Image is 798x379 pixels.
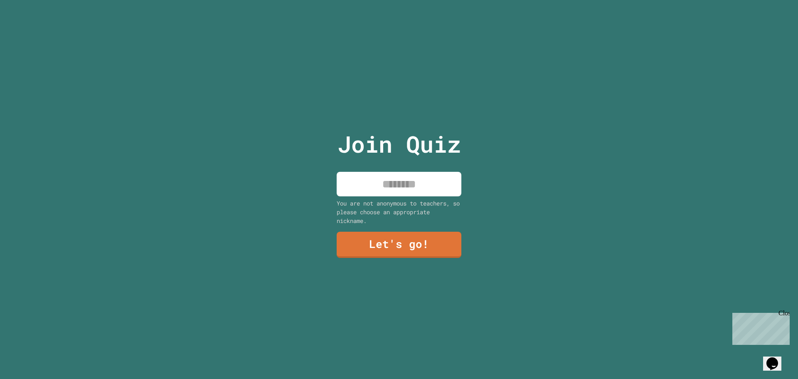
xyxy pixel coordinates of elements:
[763,346,790,371] iframe: chat widget
[337,199,461,225] div: You are not anonymous to teachers, so please choose an appropriate nickname.
[337,232,461,258] a: Let's go!
[729,310,790,345] iframe: chat widget
[3,3,57,53] div: Chat with us now!Close
[337,127,461,161] p: Join Quiz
